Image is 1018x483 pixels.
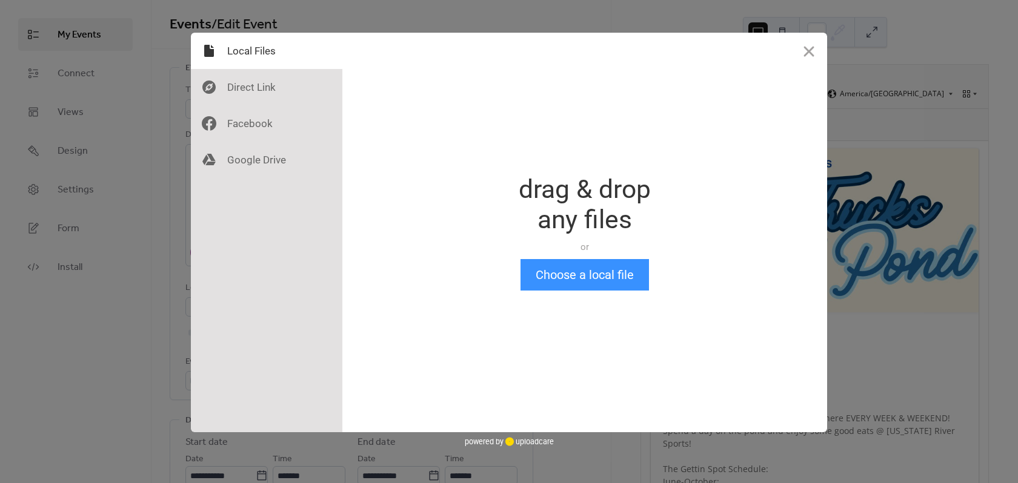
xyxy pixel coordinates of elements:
[191,69,342,105] div: Direct Link
[521,259,649,291] button: Choose a local file
[465,432,554,450] div: powered by
[519,174,651,235] div: drag & drop any files
[191,142,342,178] div: Google Drive
[191,105,342,142] div: Facebook
[791,33,827,69] button: Close
[504,437,554,446] a: uploadcare
[191,33,342,69] div: Local Files
[519,241,651,253] div: or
